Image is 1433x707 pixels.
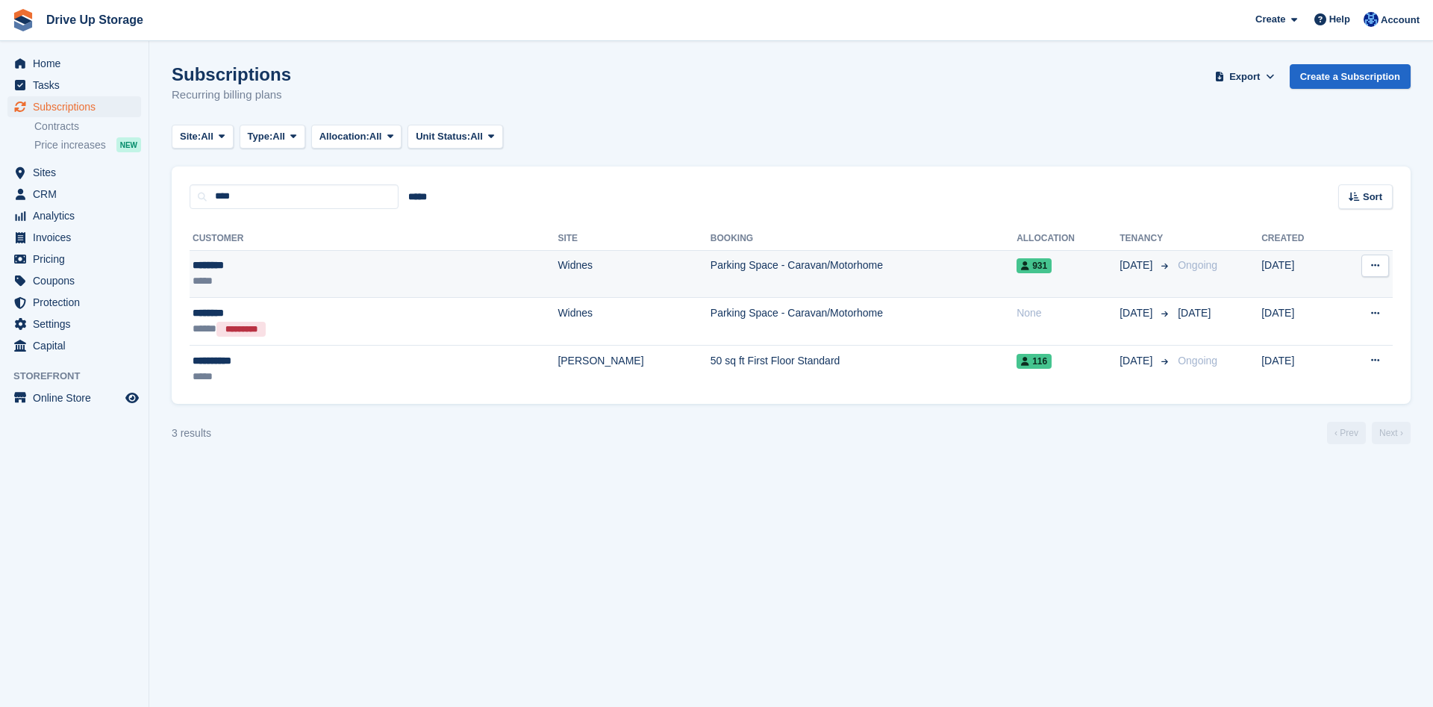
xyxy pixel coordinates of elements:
h1: Subscriptions [172,64,291,84]
span: Invoices [33,227,122,248]
span: Sites [33,162,122,183]
span: Storefront [13,369,149,384]
span: Ongoing [1178,355,1217,367]
span: Tasks [33,75,122,96]
span: Type: [248,129,273,144]
span: Site: [180,129,201,144]
nav: Page [1324,422,1414,444]
a: menu [7,227,141,248]
button: Allocation: All [311,125,402,149]
a: menu [7,96,141,117]
td: [PERSON_NAME] [558,345,710,392]
a: menu [7,387,141,408]
td: Parking Space - Caravan/Motorhome [711,250,1017,298]
a: menu [7,249,141,270]
td: Widnes [558,298,710,346]
span: Sort [1363,190,1382,205]
span: Analytics [33,205,122,226]
span: Export [1229,69,1260,84]
a: menu [7,162,141,183]
a: menu [7,314,141,334]
span: Price increases [34,138,106,152]
td: [DATE] [1261,298,1337,346]
th: Customer [190,227,558,251]
span: CRM [33,184,122,205]
button: Site: All [172,125,234,149]
span: All [201,129,213,144]
th: Tenancy [1120,227,1172,251]
td: Parking Space - Caravan/Motorhome [711,298,1017,346]
a: menu [7,184,141,205]
a: menu [7,205,141,226]
span: Account [1381,13,1420,28]
a: menu [7,270,141,291]
span: Online Store [33,387,122,408]
div: 3 results [172,426,211,441]
a: menu [7,335,141,356]
td: [DATE] [1261,345,1337,392]
td: Widnes [558,250,710,298]
span: Allocation: [319,129,369,144]
span: Create [1255,12,1285,27]
a: menu [7,75,141,96]
span: Pricing [33,249,122,270]
span: Settings [33,314,122,334]
span: [DATE] [1120,258,1155,273]
a: Contracts [34,119,141,134]
span: Subscriptions [33,96,122,117]
img: Widnes Team [1364,12,1379,27]
div: None [1017,305,1120,321]
a: Price increases NEW [34,137,141,153]
button: Export [1212,64,1278,89]
a: Drive Up Storage [40,7,149,32]
span: All [272,129,285,144]
button: Type: All [240,125,305,149]
span: [DATE] [1120,353,1155,369]
span: Ongoing [1178,259,1217,271]
button: Unit Status: All [408,125,502,149]
a: menu [7,292,141,313]
p: Recurring billing plans [172,87,291,104]
span: Unit Status: [416,129,470,144]
span: 931 [1017,258,1052,273]
span: Help [1329,12,1350,27]
a: Preview store [123,389,141,407]
span: 116 [1017,354,1052,369]
span: All [369,129,382,144]
span: [DATE] [1178,307,1211,319]
td: 50 sq ft First Floor Standard [711,345,1017,392]
th: Booking [711,227,1017,251]
div: NEW [116,137,141,152]
td: [DATE] [1261,250,1337,298]
a: Next [1372,422,1411,444]
img: stora-icon-8386f47178a22dfd0bd8f6a31ec36ba5ce8667c1dd55bd0f319d3a0aa187defe.svg [12,9,34,31]
a: Previous [1327,422,1366,444]
a: menu [7,53,141,74]
a: Create a Subscription [1290,64,1411,89]
span: Coupons [33,270,122,291]
th: Created [1261,227,1337,251]
span: Capital [33,335,122,356]
span: Home [33,53,122,74]
th: Allocation [1017,227,1120,251]
span: [DATE] [1120,305,1155,321]
th: Site [558,227,710,251]
span: All [470,129,483,144]
span: Protection [33,292,122,313]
